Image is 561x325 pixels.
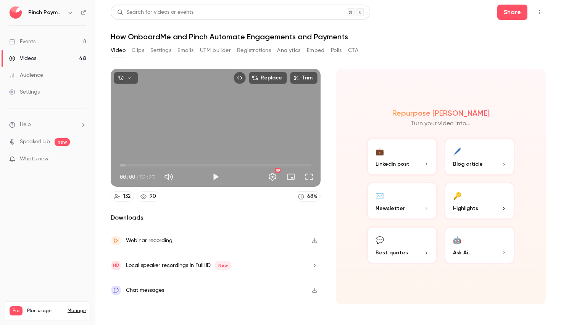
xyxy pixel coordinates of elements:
[9,55,36,62] div: Videos
[9,88,40,96] div: Settings
[161,169,176,184] button: Mute
[234,72,246,84] button: Embed video
[10,6,22,19] img: Pinch Payments
[68,308,86,314] a: Manage
[208,169,223,184] button: Play
[117,8,193,16] div: Search for videos or events
[20,121,31,129] span: Help
[376,189,384,201] div: ✉️
[366,226,438,264] button: 💬Best quotes
[9,121,86,129] li: help-dropdown-opener
[275,168,280,173] div: HD
[497,5,527,20] button: Share
[411,119,471,128] p: Turn your video into...
[283,169,298,184] button: Turn on miniplayer
[331,44,342,57] button: Polls
[55,138,70,146] span: new
[123,192,131,200] div: 132
[290,72,318,84] button: Trim
[20,155,48,163] span: What's new
[453,234,461,246] div: 🤖
[150,192,156,200] div: 90
[348,44,358,57] button: CTA
[10,306,23,315] span: Pro
[177,44,193,57] button: Emails
[77,156,86,163] iframe: Noticeable Trigger
[126,286,164,295] div: Chat messages
[265,169,280,184] button: Settings
[376,204,405,212] span: Newsletter
[453,249,471,257] span: Ask Ai...
[237,44,271,57] button: Registrations
[126,261,231,270] div: Local speaker recordings in FullHD
[453,160,483,168] span: Blog article
[120,173,155,181] div: 00:00
[392,108,490,118] h2: Repurpose [PERSON_NAME]
[301,169,317,184] button: Full screen
[376,145,384,157] div: 💼
[200,44,231,57] button: UTM builder
[120,173,135,181] span: 00:00
[126,236,172,245] div: Webinar recording
[444,137,515,176] button: 🖊️Blog article
[376,234,384,246] div: 💬
[111,213,321,222] h2: Downloads
[534,6,546,18] button: Top Bar Actions
[295,191,321,202] a: 68%
[444,226,515,264] button: 🤖Ask Ai...
[376,249,408,257] span: Best quotes
[28,9,64,16] h6: Pinch Payments
[215,261,231,270] span: New
[137,191,160,202] a: 90
[277,44,301,57] button: Analytics
[111,44,126,57] button: Video
[366,137,438,176] button: 💼LinkedIn post
[453,189,461,201] div: 🔑
[111,191,134,202] a: 132
[366,182,438,220] button: ✉️Newsletter
[9,71,43,79] div: Audience
[132,44,144,57] button: Clips
[376,160,409,168] span: LinkedIn post
[307,44,325,57] button: Embed
[307,192,317,200] div: 68 %
[9,38,35,45] div: Events
[444,182,515,220] button: 🔑Highlights
[20,138,50,146] a: SpeakerHub
[27,308,63,314] span: Plan usage
[136,173,139,181] span: /
[111,32,546,41] h1: How OnboardMe and Pinch Automate Engagements and Payments
[453,145,461,157] div: 🖊️
[140,173,155,181] span: 53:27
[150,44,171,57] button: Settings
[249,72,287,84] button: Replace
[453,204,478,212] span: Highlights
